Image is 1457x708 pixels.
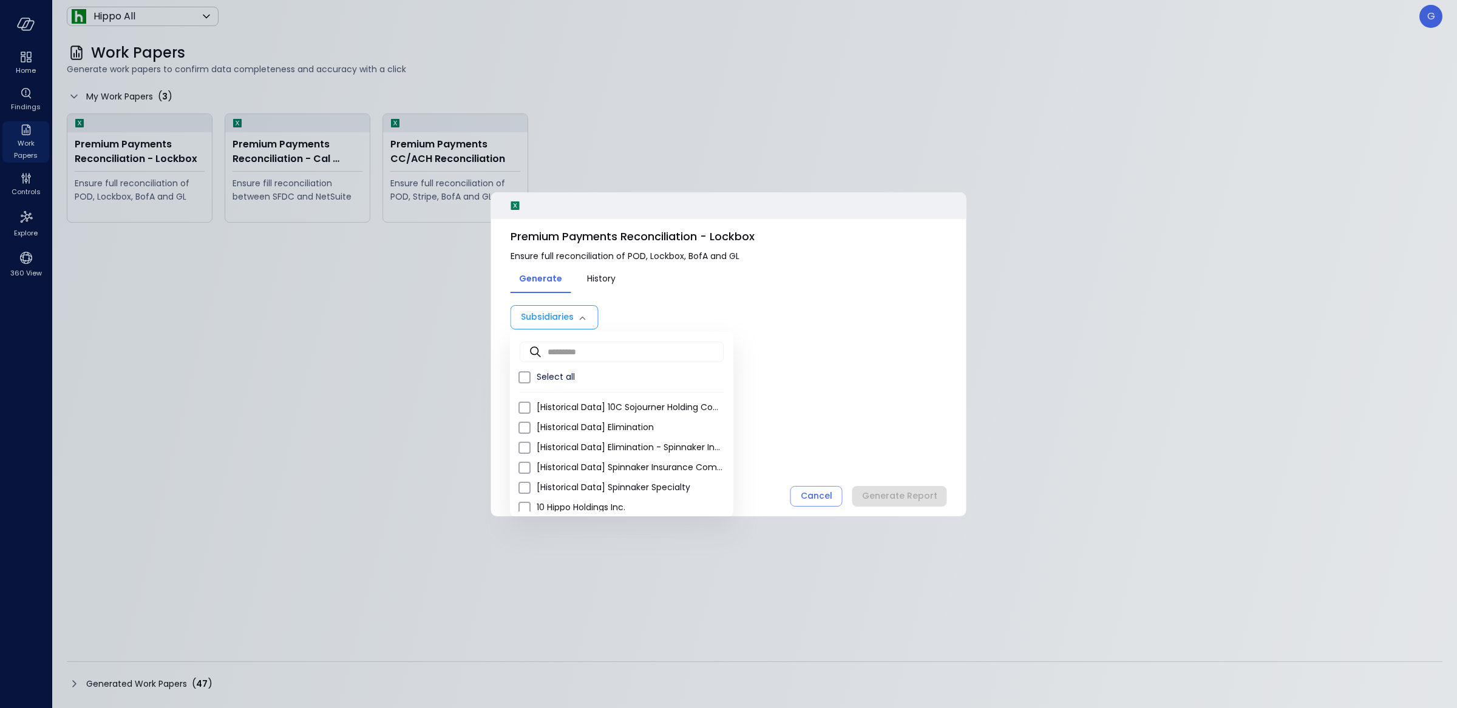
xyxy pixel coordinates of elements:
[537,421,724,434] span: [Historical Data] Elimination
[537,461,724,474] span: [Historical Data] Spinnaker Insurance Company
[537,501,724,514] span: 10 Hippo Holdings Inc.
[537,401,724,414] span: [Historical Data] 10C Sojourner Holding Company
[537,481,724,494] span: [Historical Data] Spinnaker Specialty
[537,371,724,383] span: Select all
[537,441,724,454] span: [Historical Data] Elimination - Spinnaker Insurance Company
